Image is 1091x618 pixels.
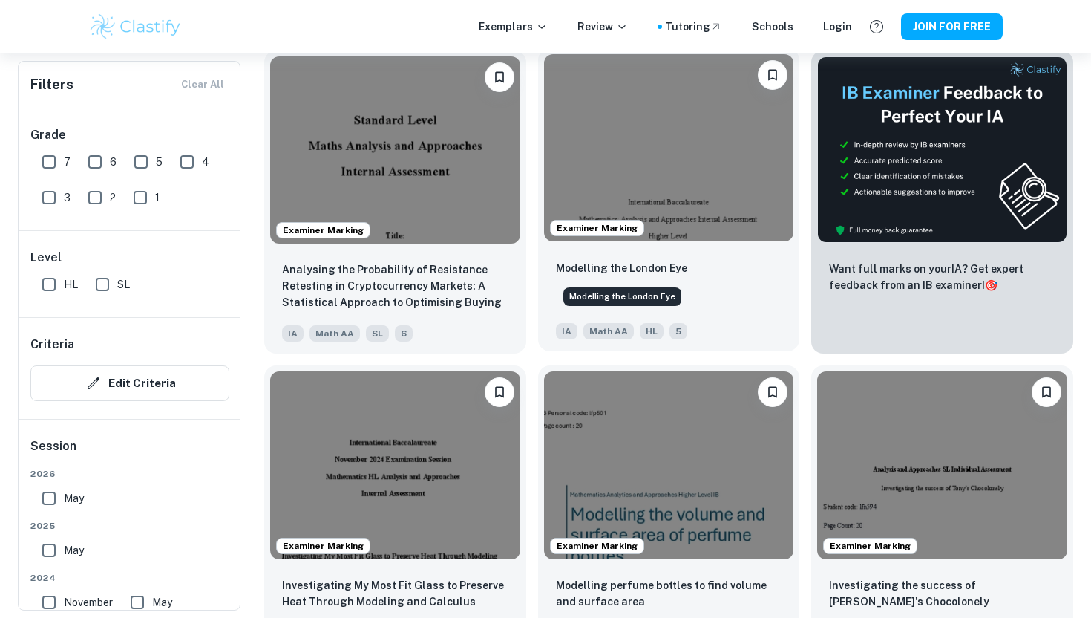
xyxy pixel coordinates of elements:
span: IA [556,323,577,339]
span: 6 [110,154,117,170]
span: IA [282,325,304,342]
a: Examiner MarkingPlease log in to bookmark exemplarsModelling the London EyeIAMath AAHL5 [538,51,800,354]
span: 4 [202,154,209,170]
h6: Session [30,438,229,467]
button: Please log in to bookmark exemplars [485,62,514,92]
button: Edit Criteria [30,365,229,401]
span: Examiner Marking [551,221,643,235]
span: 7 [64,154,71,170]
span: 1 [155,189,160,206]
p: Want full marks on your IA ? Get expert feedback from an IB examiner! [829,261,1055,293]
span: 5 [669,323,687,339]
span: 5 [156,154,163,170]
p: Modelling perfume bottles to find volume and surface area [556,577,782,610]
span: May [64,490,84,507]
span: Examiner Marking [551,539,643,553]
span: Examiner Marking [824,539,917,553]
button: Please log in to bookmark exemplars [485,377,514,407]
span: HL [640,323,664,339]
div: Modelling the London Eye [563,287,681,306]
button: Please log in to bookmark exemplars [758,60,787,90]
button: Please log in to bookmark exemplars [1032,377,1061,407]
p: Investigating the success of Tony's Chocolonely [829,577,1055,610]
h6: Level [30,249,229,267]
p: Exemplars [479,19,548,35]
button: Please log in to bookmark exemplars [758,377,787,407]
span: 3 [64,189,71,206]
a: ThumbnailWant full marks on yourIA? Get expert feedback from an IB examiner! [811,51,1073,354]
img: Thumbnail [817,56,1067,243]
a: Schools [752,19,793,35]
p: Investigating My Most Fit Glass to Preserve Heat Through Modeling and Calculus [282,577,508,610]
span: Examiner Marking [277,539,370,553]
span: Math AA [309,325,360,342]
button: JOIN FOR FREE [901,13,1003,40]
span: 🎯 [985,279,997,291]
span: SL [117,276,130,293]
img: Clastify logo [88,12,183,42]
span: 6 [395,325,413,342]
span: Math AA [583,323,634,339]
span: 2024 [30,571,229,585]
span: 2 [110,189,116,206]
p: Analysing the Probability of Resistance Retesting in Cryptocurrency Markets: A Statistical Approa... [282,261,508,312]
img: Math AA IA example thumbnail: Investigating the success of Tony's Choc [817,371,1067,559]
img: Math AA IA example thumbnail: Modelling perfume bottles to find volume [544,371,794,559]
span: 2025 [30,519,229,533]
p: Review [577,19,628,35]
span: HL [64,276,78,293]
img: Math AA IA example thumbnail: Analysing the Probability of Resistance [270,56,520,244]
a: Login [823,19,852,35]
h6: Criteria [30,336,74,354]
span: 2026 [30,467,229,481]
h6: Grade [30,126,229,144]
span: SL [366,325,389,342]
a: Examiner MarkingPlease log in to bookmark exemplarsAnalysing the Probability of Resistance Retest... [264,51,526,354]
p: Modelling the London Eye [556,260,687,276]
span: Examiner Marking [277,224,370,237]
a: Tutoring [665,19,722,35]
button: Help and Feedback [864,14,889,39]
img: Math AA IA example thumbnail: Investigating My Most Fit Glass to Prese [270,371,520,559]
span: May [64,542,84,559]
h6: Filters [30,74,73,95]
img: Math AA IA example thumbnail: Modelling the London Eye [544,54,794,241]
span: November [64,594,113,611]
span: May [152,594,172,611]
